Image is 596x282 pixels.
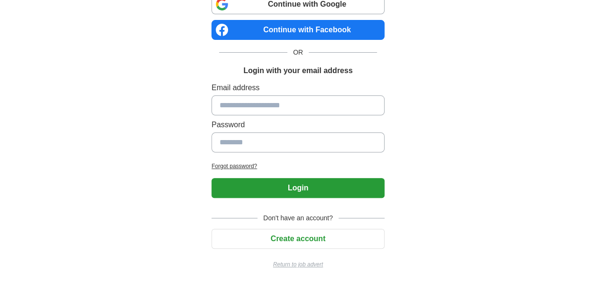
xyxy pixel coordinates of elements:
[257,213,339,223] span: Don't have an account?
[287,47,309,57] span: OR
[211,229,385,249] button: Create account
[243,65,352,76] h1: Login with your email address
[211,119,385,131] label: Password
[211,82,385,94] label: Email address
[211,178,385,198] button: Login
[211,20,385,40] a: Continue with Facebook
[211,162,385,170] a: Forgot password?
[211,235,385,243] a: Create account
[211,260,385,269] a: Return to job advert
